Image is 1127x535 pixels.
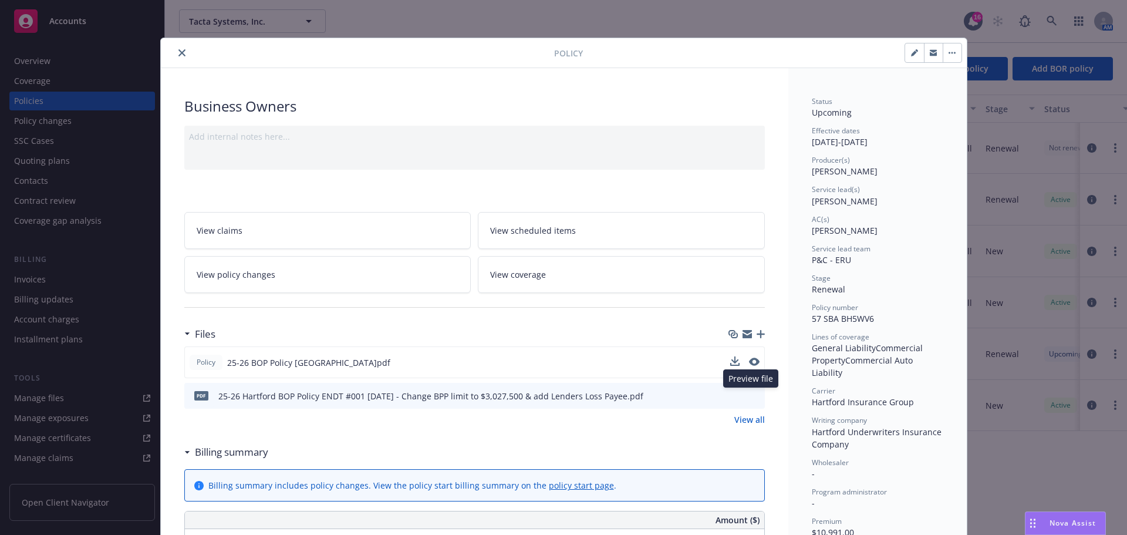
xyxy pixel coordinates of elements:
[812,284,845,295] span: Renewal
[812,355,915,378] span: Commercial Auto Liability
[478,212,765,249] a: View scheduled items
[812,244,870,254] span: Service lead team
[812,487,887,497] span: Program administrator
[812,457,849,467] span: Wholesaler
[812,166,878,177] span: [PERSON_NAME]
[812,332,869,342] span: Lines of coverage
[812,302,858,312] span: Policy number
[490,268,546,281] span: View coverage
[812,273,831,283] span: Stage
[812,313,874,324] span: 57 SBA BH5WV6
[812,96,832,106] span: Status
[194,391,208,400] span: pdf
[750,390,760,402] button: preview file
[1025,512,1106,535] button: Nova Assist
[812,126,860,136] span: Effective dates
[218,390,643,402] div: 25-26 Hartford BOP Policy ENDT #001 [DATE] - Change BPP limit to $3,027,500 & add Lenders Loss Pa...
[1025,512,1040,534] div: Drag to move
[716,514,760,526] span: Amount ($)
[723,369,778,388] div: Preview file
[195,327,215,342] h3: Files
[812,342,925,366] span: Commercial Property
[812,254,851,265] span: P&C - ERU
[175,46,189,60] button: close
[812,415,867,425] span: Writing company
[812,126,943,148] div: [DATE] - [DATE]
[812,184,860,194] span: Service lead(s)
[812,396,914,408] span: Hartford Insurance Group
[812,516,842,526] span: Premium
[812,214,829,224] span: AC(s)
[184,445,268,460] div: Billing summary
[549,480,614,491] a: policy start page
[194,357,218,368] span: Policy
[749,358,760,366] button: preview file
[1050,518,1096,528] span: Nova Assist
[812,107,852,118] span: Upcoming
[812,468,815,479] span: -
[812,386,835,396] span: Carrier
[195,445,268,460] h3: Billing summary
[189,130,760,143] div: Add internal notes here...
[184,327,215,342] div: Files
[227,356,390,369] span: 25-26 BOP Policy [GEOGRAPHIC_DATA]pdf
[734,413,765,426] a: View all
[478,256,765,293] a: View coverage
[749,356,760,369] button: preview file
[490,224,576,237] span: View scheduled items
[730,356,740,366] button: download file
[812,196,878,207] span: [PERSON_NAME]
[197,224,242,237] span: View claims
[184,256,471,293] a: View policy changes
[184,96,765,116] div: Business Owners
[730,356,740,369] button: download file
[812,342,876,354] span: General Liability
[812,225,878,236] span: [PERSON_NAME]
[812,497,815,509] span: -
[197,268,275,281] span: View policy changes
[812,426,944,450] span: Hartford Underwriters Insurance Company
[812,155,850,165] span: Producer(s)
[208,479,616,492] div: Billing summary includes policy changes. View the policy start billing summary on the .
[184,212,471,249] a: View claims
[731,390,740,402] button: download file
[554,47,583,59] span: Policy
